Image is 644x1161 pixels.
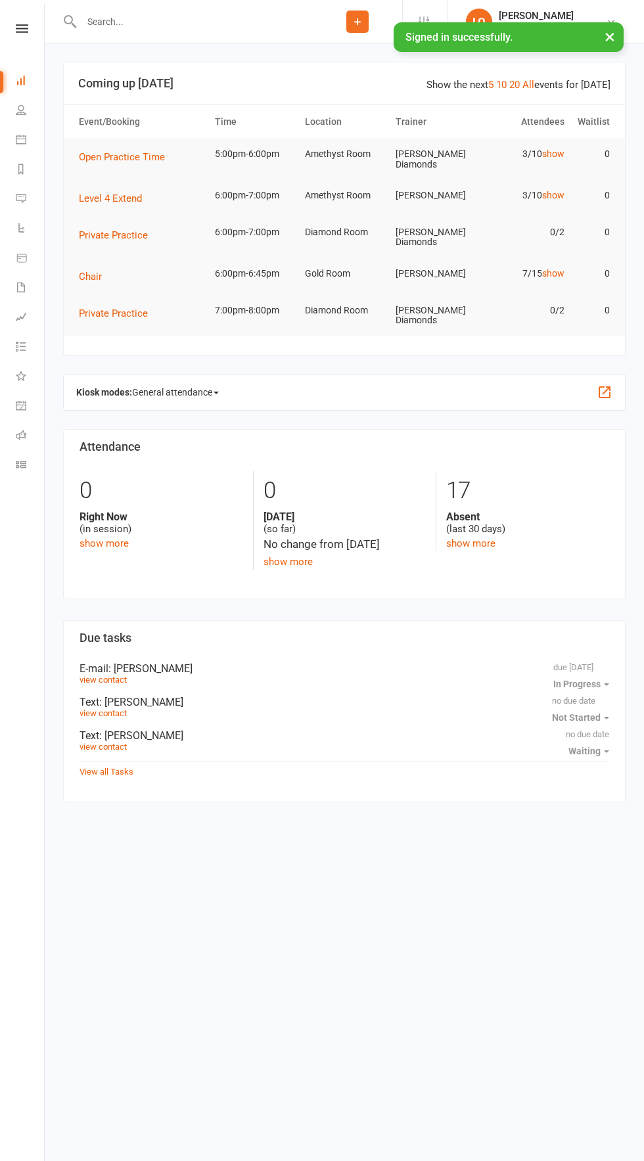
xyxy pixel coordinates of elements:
[80,696,609,708] div: Text
[480,258,570,289] td: 7/15
[80,708,127,718] a: view contact
[480,295,570,326] td: 0/2
[209,258,300,289] td: 6:00pm-6:45pm
[16,244,45,274] a: Product Sales
[80,471,243,511] div: 0
[79,193,142,204] span: Level 4 Extend
[446,537,495,549] a: show more
[80,511,243,535] div: (in session)
[209,295,300,326] td: 7:00pm-8:00pm
[480,180,570,211] td: 3/10
[80,767,133,777] a: View all Tasks
[209,180,300,211] td: 6:00pm-7:00pm
[570,258,616,289] td: 0
[79,229,148,241] span: Private Practice
[299,105,390,139] th: Location
[16,304,45,333] a: Assessments
[132,382,219,403] span: General attendance
[488,79,494,91] a: 5
[542,268,564,279] a: show
[80,662,609,675] div: E-mail
[480,139,570,170] td: 3/10
[264,556,313,568] a: show more
[446,471,609,511] div: 17
[16,392,45,422] a: General attendance kiosk mode
[264,535,426,553] div: No change from [DATE]
[16,451,45,481] a: Class kiosk mode
[80,537,129,549] a: show more
[73,105,209,139] th: Event/Booking
[209,105,300,139] th: Time
[570,105,616,139] th: Waitlist
[79,271,102,283] span: Chair
[496,79,507,91] a: 10
[108,662,193,675] span: : [PERSON_NAME]
[542,190,564,200] a: show
[99,729,183,742] span: : [PERSON_NAME]
[570,180,616,211] td: 0
[299,180,390,211] td: Amethyst Room
[466,9,492,35] div: LO
[390,139,480,180] td: [PERSON_NAME] Diamonds
[78,77,610,90] h3: Coming up [DATE]
[446,511,609,535] div: (last 30 days)
[570,139,616,170] td: 0
[542,148,564,159] a: show
[80,729,609,742] div: Text
[480,105,570,139] th: Attendees
[80,631,609,645] h3: Due tasks
[480,217,570,248] td: 0/2
[16,422,45,451] a: Roll call kiosk mode
[499,10,574,22] div: [PERSON_NAME]
[390,217,480,258] td: [PERSON_NAME] Diamonds
[209,217,300,248] td: 6:00pm-7:00pm
[16,97,45,126] a: People
[390,295,480,336] td: [PERSON_NAME] Diamonds
[570,295,616,326] td: 0
[16,363,45,392] a: What's New
[79,151,165,163] span: Open Practice Time
[509,79,520,91] a: 20
[598,22,622,51] button: ×
[299,217,390,248] td: Diamond Room
[390,105,480,139] th: Trainer
[390,180,480,211] td: [PERSON_NAME]
[80,675,127,685] a: view contact
[299,139,390,170] td: Amethyst Room
[79,227,157,243] button: Private Practice
[80,511,243,523] strong: Right Now
[264,471,426,511] div: 0
[79,191,151,206] button: Level 4 Extend
[209,139,300,170] td: 5:00pm-6:00pm
[522,79,534,91] a: All
[79,307,148,319] span: Private Practice
[16,156,45,185] a: Reports
[78,12,313,31] input: Search...
[79,306,157,321] button: Private Practice
[570,217,616,248] td: 0
[79,149,174,165] button: Open Practice Time
[299,295,390,326] td: Diamond Room
[80,440,609,453] h3: Attendance
[16,67,45,97] a: Dashboard
[405,31,513,43] span: Signed in successfully.
[499,22,574,34] div: Diamond Dance
[264,511,426,535] div: (so far)
[99,696,183,708] span: : [PERSON_NAME]
[76,387,132,398] strong: Kiosk modes:
[426,77,610,93] div: Show the next events for [DATE]
[80,742,127,752] a: view contact
[446,511,609,523] strong: Absent
[299,258,390,289] td: Gold Room
[390,258,480,289] td: [PERSON_NAME]
[79,269,111,285] button: Chair
[16,126,45,156] a: Calendar
[264,511,426,523] strong: [DATE]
